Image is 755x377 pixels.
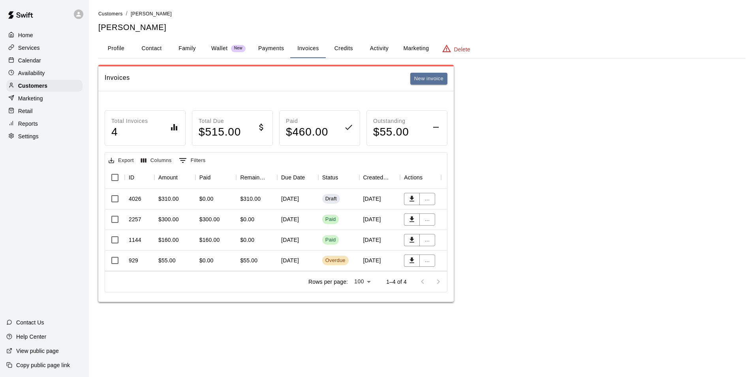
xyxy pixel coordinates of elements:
[400,166,441,188] div: Actions
[325,257,346,264] div: Overdue
[177,154,208,167] button: Show filters
[199,256,214,264] div: $0.00
[16,361,70,369] p: Copy public page link
[373,117,409,125] p: Outstanding
[199,215,220,223] div: $300.00
[16,347,59,355] p: View public page
[286,125,328,139] h4: $ 460.00
[158,166,178,188] div: Amount
[404,234,420,246] button: Download PDF
[18,44,40,52] p: Services
[16,333,46,341] p: Help Center
[318,166,359,188] div: Status
[240,195,261,203] div: $310.00
[419,213,435,226] button: ...
[277,189,318,209] div: [DATE]
[6,80,83,92] a: Customers
[326,39,361,58] button: Credits
[111,125,148,139] h4: 4
[389,172,400,183] button: Sort
[6,105,83,117] a: Retail
[154,166,195,188] div: Amount
[277,209,318,230] div: [DATE]
[107,155,136,167] button: Export
[305,172,316,183] button: Sort
[158,256,176,264] div: $55.00
[18,94,43,102] p: Marketing
[236,166,277,188] div: Remaining
[125,166,154,188] div: ID
[18,132,39,140] p: Settings
[158,215,179,223] div: $300.00
[134,172,145,183] button: Sort
[386,278,407,286] p: 1–4 of 4
[351,276,374,287] div: 100
[325,195,337,203] div: Draft
[404,254,420,267] button: Download PDF
[410,73,447,85] button: New invoice
[199,195,214,203] div: $0.00
[419,254,435,267] button: ...
[419,193,435,205] button: ...
[266,172,277,183] button: Sort
[6,118,83,130] a: Reports
[359,189,400,209] div: [DATE]
[98,11,123,17] span: Customers
[199,236,220,244] div: $160.00
[18,82,47,90] p: Customers
[6,55,83,66] div: Calendar
[18,31,33,39] p: Home
[325,236,336,244] div: Paid
[98,9,746,18] nav: breadcrumb
[195,166,237,188] div: Paid
[98,22,746,33] h5: [PERSON_NAME]
[359,230,400,251] div: [DATE]
[308,278,348,286] p: Rows per page:
[277,166,318,188] div: Due Date
[397,39,435,58] button: Marketing
[105,73,130,85] h6: Invoices
[404,213,420,226] button: Download PDF
[211,44,228,53] p: Wallet
[98,39,746,58] div: basic tabs example
[454,45,470,53] p: Delete
[277,230,318,251] div: [DATE]
[240,256,257,264] div: $55.00
[6,67,83,79] a: Availability
[6,130,83,142] a: Settings
[139,155,174,167] button: Select columns
[338,172,349,183] button: Sort
[359,251,400,271] div: [DATE]
[240,166,266,188] div: Remaining
[6,42,83,54] div: Services
[281,166,305,188] div: Due Date
[199,125,241,139] h4: $ 515.00
[129,215,141,223] div: 2257
[404,166,423,188] div: Actions
[361,39,397,58] button: Activity
[423,172,434,183] button: Sort
[178,172,189,183] button: Sort
[134,39,169,58] button: Contact
[199,166,211,188] div: Paid
[98,39,134,58] button: Profile
[6,92,83,104] div: Marketing
[277,251,318,271] div: [DATE]
[129,256,138,264] div: 929
[286,117,328,125] p: Paid
[6,29,83,41] a: Home
[325,216,336,223] div: Paid
[252,39,290,58] button: Payments
[131,11,172,17] span: [PERSON_NAME]
[359,166,400,188] div: Created On
[98,10,123,17] a: Customers
[322,166,338,188] div: Status
[359,209,400,230] div: [DATE]
[18,57,41,64] p: Calendar
[158,236,179,244] div: $160.00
